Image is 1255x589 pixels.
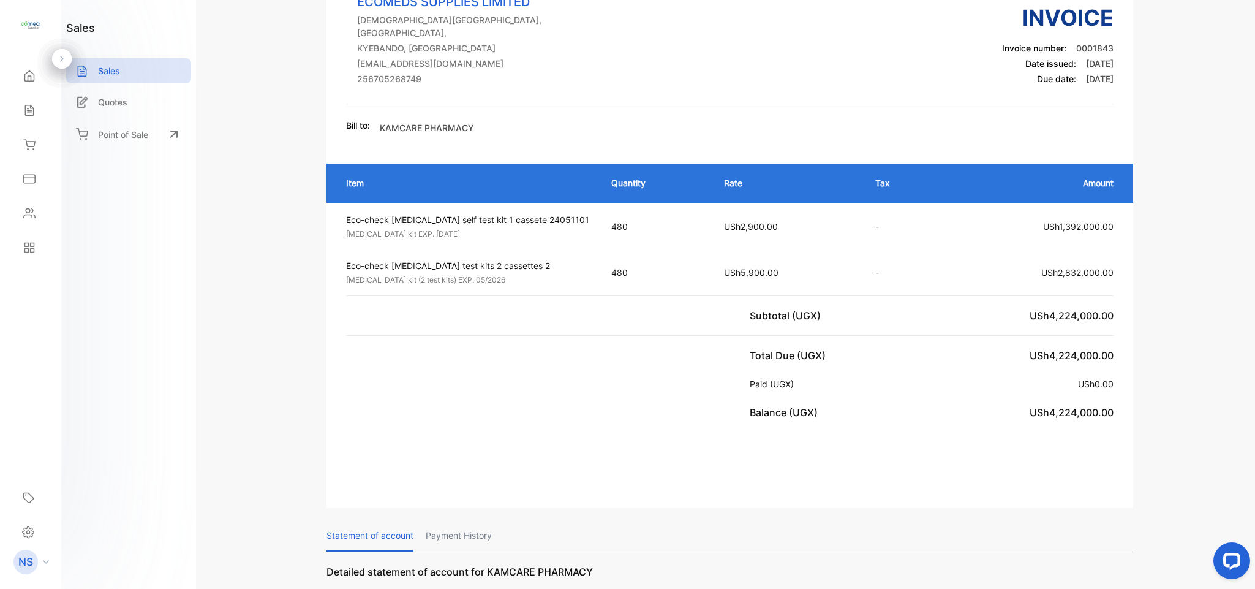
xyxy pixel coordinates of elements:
p: Bill to: [346,119,370,132]
p: Payment History [426,520,492,552]
a: Quotes [66,89,191,115]
p: [EMAIL_ADDRESS][DOMAIN_NAME] [357,57,592,70]
p: Balance (UGX) [750,405,823,420]
p: Tax [875,177,926,189]
span: [DATE] [1086,74,1114,84]
p: Statement of account [326,520,413,552]
p: Rate [724,177,851,189]
p: 480 [611,220,699,233]
span: USh5,900.00 [724,267,778,278]
span: USh2,900.00 [724,221,778,232]
p: [DEMOGRAPHIC_DATA][GEOGRAPHIC_DATA], [GEOGRAPHIC_DATA], [357,13,592,39]
p: 480 [611,266,699,279]
span: Invoice number: [1002,43,1066,53]
p: NS [18,554,33,570]
p: Amount [951,177,1114,189]
p: - [875,220,926,233]
img: logo [21,16,40,34]
h3: Invoice [1002,1,1114,34]
h1: sales [66,20,95,36]
span: [DATE] [1086,58,1114,69]
p: Total Due (UGX) [750,348,831,363]
a: Sales [66,58,191,83]
p: Eco-check [MEDICAL_DATA] test kits 2 cassettes 2 [346,259,589,272]
span: Date issued: [1025,58,1076,69]
p: Subtotal (UGX) [750,308,826,323]
span: USh0.00 [1078,379,1114,389]
p: 256705268749 [357,72,592,85]
p: KYEBANDO, [GEOGRAPHIC_DATA] [357,42,592,55]
p: [MEDICAL_DATA] kit (2 test kits) EXP. 05/2026 [346,275,589,286]
p: Point of Sale [98,128,148,141]
span: 0001843 [1076,43,1114,53]
span: USh2,832,000.00 [1041,267,1114,278]
span: USh1,392,000.00 [1043,221,1114,232]
p: - [875,266,926,279]
span: USh4,224,000.00 [1030,310,1114,322]
span: USh4,224,000.00 [1030,406,1114,419]
p: Eco-check [MEDICAL_DATA] self test kit 1 cassete 24051101 [346,213,589,226]
p: Item [346,177,587,189]
p: Paid (UGX) [750,378,799,390]
p: [MEDICAL_DATA] kit EXP. [DATE] [346,229,589,240]
p: Sales [98,64,120,77]
p: Quantity [611,177,699,189]
span: Due date: [1037,74,1076,84]
span: USh4,224,000.00 [1030,349,1114,362]
a: Point of Sale [66,121,191,148]
p: Quotes [98,96,127,108]
iframe: LiveChat chat widget [1204,538,1255,589]
p: KAMCARE PHARMACY [380,121,474,134]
